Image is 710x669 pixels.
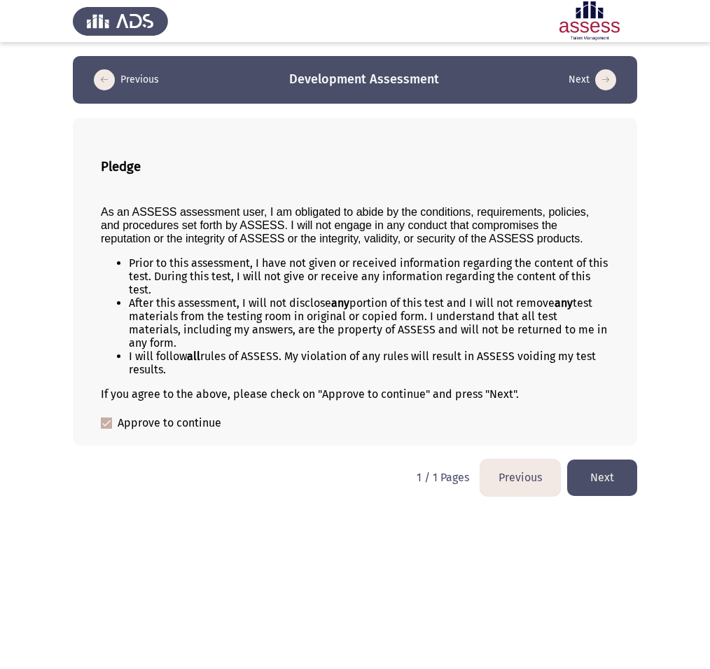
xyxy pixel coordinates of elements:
button: load next page [564,69,620,91]
b: any [331,296,349,310]
span: Approve to continue [118,415,221,432]
li: I will follow rules of ASSESS. My violation of any rules will result in ASSESS voiding my test re... [129,350,609,376]
p: 1 / 1 Pages [417,471,469,484]
li: After this assessment, I will not disclose portion of this test and I will not remove test materi... [129,296,609,350]
button: load previous page [90,69,163,91]
button: load next page [567,460,637,495]
button: load previous page [480,460,560,495]
b: Pledge [101,159,141,174]
div: If you agree to the above, please check on "Approve to continue" and press "Next". [101,387,609,401]
b: any [555,296,573,310]
span: As an ASSESS assessment user, I am obligated to abide by the conditions, requirements, policies, ... [101,206,589,244]
h3: Development Assessment [289,71,439,88]
img: Assess Talent Management logo [73,1,168,41]
b: all [187,350,200,363]
li: Prior to this assessment, I have not given or received information regarding the content of this ... [129,256,609,296]
img: Assessment logo of Development Assessment R1 (EN/AR) [542,1,637,41]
